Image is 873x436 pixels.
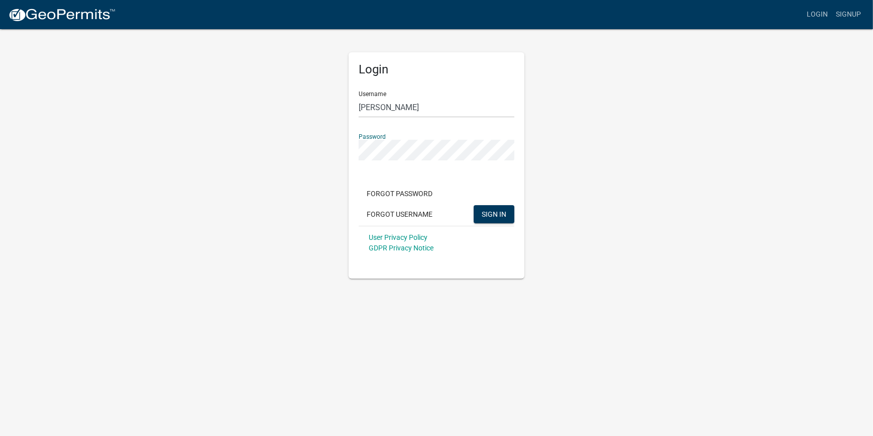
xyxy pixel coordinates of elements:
[359,62,514,77] h5: Login
[359,185,441,203] button: Forgot Password
[803,5,832,24] a: Login
[832,5,865,24] a: Signup
[369,233,427,241] a: User Privacy Policy
[369,244,433,252] a: GDPR Privacy Notice
[482,210,506,218] span: SIGN IN
[474,205,514,223] button: SIGN IN
[359,205,441,223] button: Forgot Username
